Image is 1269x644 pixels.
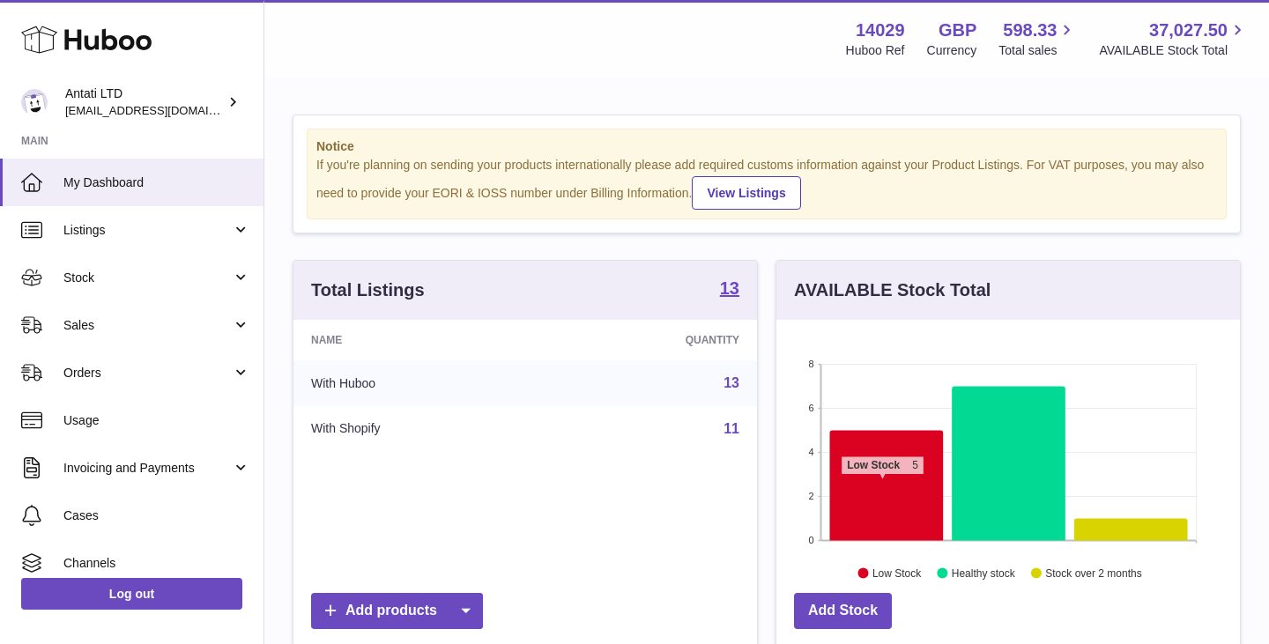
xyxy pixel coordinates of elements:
[63,174,250,191] span: My Dashboard
[912,459,918,471] tspan: 5
[808,535,813,545] text: 0
[808,447,813,457] text: 4
[998,19,1077,59] a: 598.33 Total sales
[1045,566,1141,579] text: Stock over 2 months
[846,42,905,59] div: Huboo Ref
[21,578,242,610] a: Log out
[808,403,813,413] text: 6
[952,566,1016,579] text: Healthy stock
[63,412,250,429] span: Usage
[316,157,1217,210] div: If you're planning on sending your products internationally please add required customs informati...
[21,89,48,115] img: toufic@antatiskin.com
[293,320,544,360] th: Name
[856,19,905,42] strong: 14029
[544,320,757,360] th: Quantity
[63,365,232,381] span: Orders
[63,270,232,286] span: Stock
[720,279,739,300] a: 13
[794,278,991,302] h3: AVAILABLE Stock Total
[1149,19,1228,42] span: 37,027.50
[939,19,976,42] strong: GBP
[65,85,224,119] div: Antati LTD
[311,593,483,629] a: Add products
[720,279,739,297] strong: 13
[293,360,544,406] td: With Huboo
[808,491,813,501] text: 2
[63,507,250,524] span: Cases
[724,421,739,436] a: 11
[63,222,232,239] span: Listings
[692,176,800,210] a: View Listings
[927,42,977,59] div: Currency
[724,375,739,390] a: 13
[63,555,250,572] span: Channels
[65,103,259,117] span: [EMAIL_ADDRESS][DOMAIN_NAME]
[1099,42,1248,59] span: AVAILABLE Stock Total
[311,278,425,302] h3: Total Listings
[293,406,544,452] td: With Shopify
[63,460,232,477] span: Invoicing and Payments
[998,42,1077,59] span: Total sales
[63,317,232,334] span: Sales
[1003,19,1057,42] span: 598.33
[808,359,813,369] text: 8
[847,459,900,471] tspan: Low Stock
[1099,19,1248,59] a: 37,027.50 AVAILABLE Stock Total
[794,593,892,629] a: Add Stock
[872,566,922,579] text: Low Stock
[316,138,1217,155] strong: Notice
